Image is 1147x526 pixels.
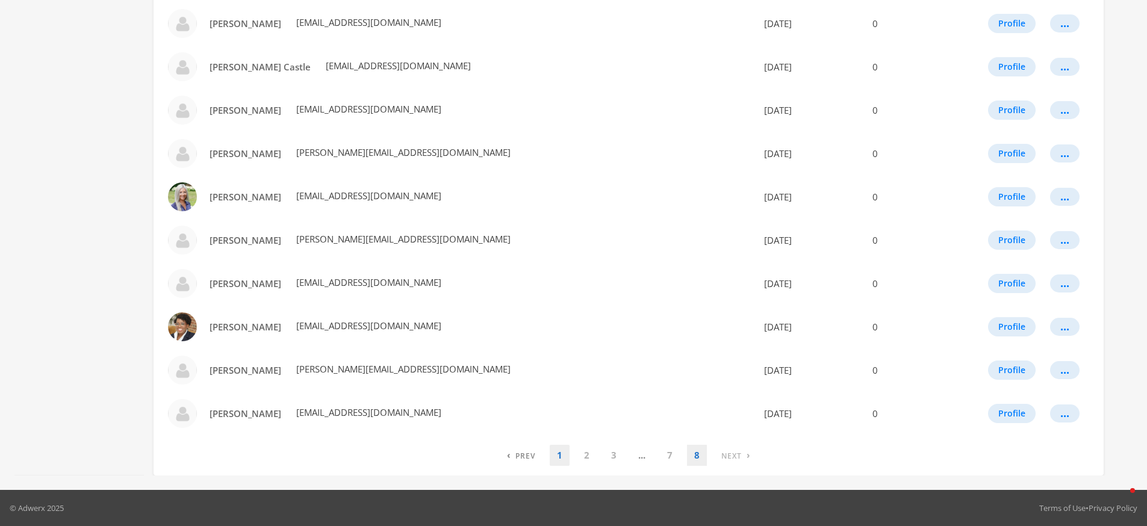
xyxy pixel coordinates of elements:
[865,132,957,175] td: 0
[168,312,197,341] img: Beth Willis profile
[500,445,757,466] nav: pagination
[604,445,624,466] a: 3
[754,175,865,218] td: [DATE]
[1089,503,1137,513] a: Privacy Policy
[1060,110,1069,111] div: ...
[865,305,957,348] td: 0
[1050,58,1080,76] button: ...
[323,60,471,72] span: [EMAIL_ADDRESS][DOMAIN_NAME]
[1039,502,1137,514] div: •
[754,45,865,88] td: [DATE]
[988,187,1036,206] button: Profile
[754,392,865,435] td: [DATE]
[988,144,1036,163] button: Profile
[1050,188,1080,206] button: ...
[210,321,281,333] span: [PERSON_NAME]
[210,277,281,289] span: [PERSON_NAME]
[865,262,957,305] td: 0
[168,399,197,428] img: Bob Neal profile
[754,262,865,305] td: [DATE]
[294,363,511,375] span: [PERSON_NAME][EMAIL_ADDRESS][DOMAIN_NAME]
[754,88,865,132] td: [DATE]
[865,348,957,392] td: 0
[1060,370,1069,371] div: ...
[294,233,511,245] span: [PERSON_NAME][EMAIL_ADDRESS][DOMAIN_NAME]
[988,14,1036,33] button: Profile
[988,101,1036,120] button: Profile
[202,316,289,338] a: [PERSON_NAME]
[1050,274,1080,292] button: ...
[865,392,957,435] td: 0
[202,99,289,122] a: [PERSON_NAME]
[988,317,1036,336] button: Profile
[865,88,957,132] td: 0
[210,364,281,376] span: [PERSON_NAME]
[865,45,957,88] td: 0
[294,320,441,332] span: [EMAIL_ADDRESS][DOMAIN_NAME]
[168,356,197,385] img: Billy Belshaw profile
[202,56,319,78] a: [PERSON_NAME] Castle
[988,57,1036,76] button: Profile
[1039,503,1086,513] a: Terms of Use
[210,234,281,246] span: [PERSON_NAME]
[1050,101,1080,119] button: ...
[294,190,441,202] span: [EMAIL_ADDRESS][DOMAIN_NAME]
[210,147,281,159] span: [PERSON_NAME]
[210,61,311,73] span: [PERSON_NAME] Castle
[754,305,865,348] td: [DATE]
[294,406,441,418] span: [EMAIL_ADDRESS][DOMAIN_NAME]
[988,274,1036,293] button: Profile
[1060,326,1069,327] div: ...
[202,273,289,295] a: [PERSON_NAME]
[294,146,511,158] span: [PERSON_NAME][EMAIL_ADDRESS][DOMAIN_NAME]
[1060,196,1069,197] div: ...
[577,445,597,466] a: 2
[1050,404,1080,422] button: ...
[714,445,757,466] a: Next
[747,449,750,461] span: ›
[1050,144,1080,162] button: ...
[294,276,441,288] span: [EMAIL_ADDRESS][DOMAIN_NAME]
[660,445,680,466] a: 7
[168,269,197,298] img: Beth Larson profile
[754,132,865,175] td: [DATE]
[988,231,1036,250] button: Profile
[294,16,441,28] span: [EMAIL_ADDRESS][DOMAIN_NAME]
[687,445,707,466] a: 8
[865,175,957,218] td: 0
[1060,413,1069,414] div: ...
[210,191,281,203] span: [PERSON_NAME]
[10,502,64,514] p: © Adwerx 2025
[202,13,289,35] a: [PERSON_NAME]
[1050,361,1080,379] button: ...
[1060,66,1069,67] div: ...
[202,186,289,208] a: [PERSON_NAME]
[988,404,1036,423] button: Profile
[210,17,281,29] span: [PERSON_NAME]
[202,403,289,425] a: [PERSON_NAME]
[754,2,865,45] td: [DATE]
[550,445,570,466] a: 1
[202,359,289,382] a: [PERSON_NAME]
[1060,283,1069,284] div: ...
[202,143,289,165] a: [PERSON_NAME]
[210,407,281,419] span: [PERSON_NAME]
[294,103,441,115] span: [EMAIL_ADDRESS][DOMAIN_NAME]
[202,229,289,252] a: [PERSON_NAME]
[1050,318,1080,336] button: ...
[988,360,1036,380] button: Profile
[1060,240,1069,241] div: ...
[168,182,197,211] img: Ashley Snell profile
[168,139,197,168] img: Ashley Ingle profile
[754,348,865,392] td: [DATE]
[1050,231,1080,249] button: ...
[210,104,281,116] span: [PERSON_NAME]
[168,9,197,38] img: Andrea Tipton profile
[865,2,957,45] td: 0
[1060,23,1069,24] div: ...
[168,96,197,125] img: Anup Patel profile
[168,226,197,255] img: Barry Kaplan profile
[1050,14,1080,32] button: ...
[865,218,957,262] td: 0
[1060,153,1069,154] div: ...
